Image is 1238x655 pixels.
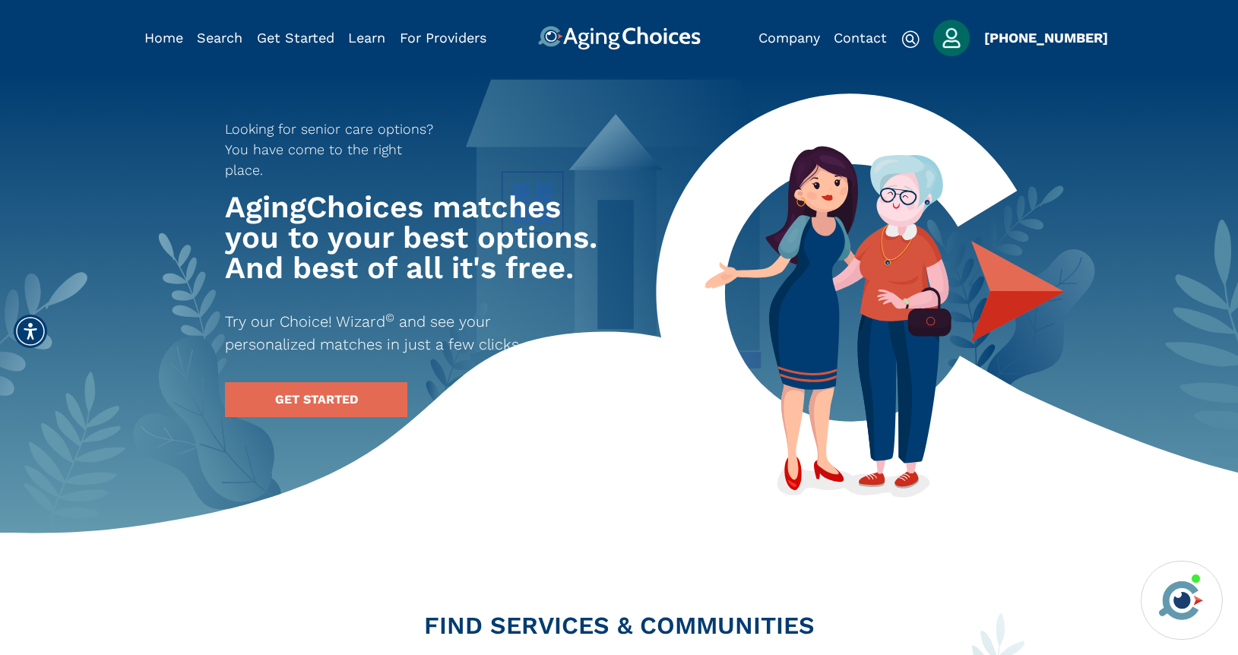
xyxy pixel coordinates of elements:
[933,20,970,56] img: user_avatar.jpg
[133,613,1106,638] h2: FIND SERVICES & COMMUNITIES
[225,382,407,417] a: GET STARTED
[197,26,242,50] div: Popover trigger
[225,310,578,356] p: Try our Choice! Wizard and see your personalized matches in just a few clicks.
[400,30,486,46] a: For Providers
[14,315,47,348] div: Accessibility Menu
[1155,574,1207,626] img: avatar
[225,192,605,283] h1: AgingChoices matches you to your best options. And best of all it's free.
[257,30,334,46] a: Get Started
[984,30,1108,46] a: [PHONE_NUMBER]
[225,119,444,180] p: Looking for senior care options? You have come to the right place.
[197,30,242,46] a: Search
[834,30,887,46] a: Contact
[537,26,700,50] img: AgingChoices
[933,20,970,56] div: Popover trigger
[144,30,183,46] a: Home
[385,311,394,324] sup: ©
[758,30,820,46] a: Company
[901,30,920,49] img: search-icon.svg
[348,30,385,46] a: Learn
